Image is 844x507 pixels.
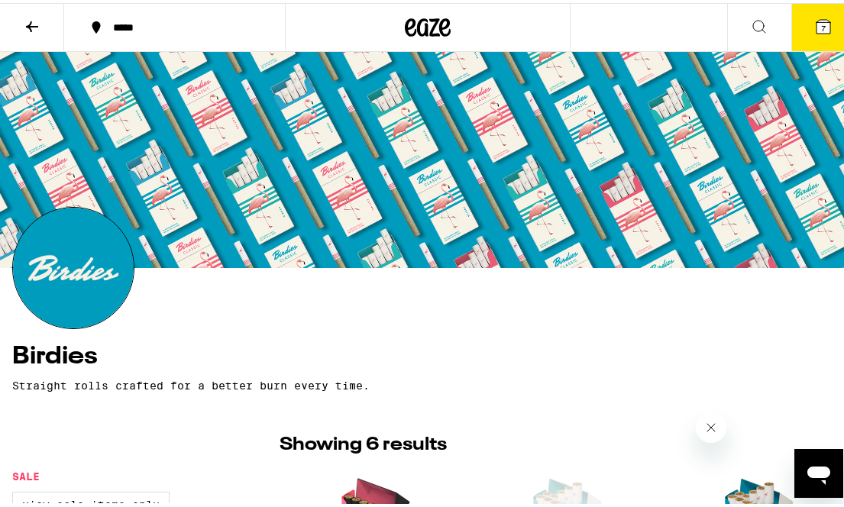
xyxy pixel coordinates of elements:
span: 7 [821,21,826,30]
p: Showing 6 results [280,429,447,455]
span: Hi. Need any help? [9,11,110,23]
img: Birdies logo [13,205,134,325]
iframe: Close message [696,409,726,440]
h4: Birdies [12,341,843,366]
p: Straight rolls crafted for a better burn every time. [12,376,770,389]
legend: Sale [12,467,40,480]
iframe: Button to launch messaging window [794,446,843,495]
